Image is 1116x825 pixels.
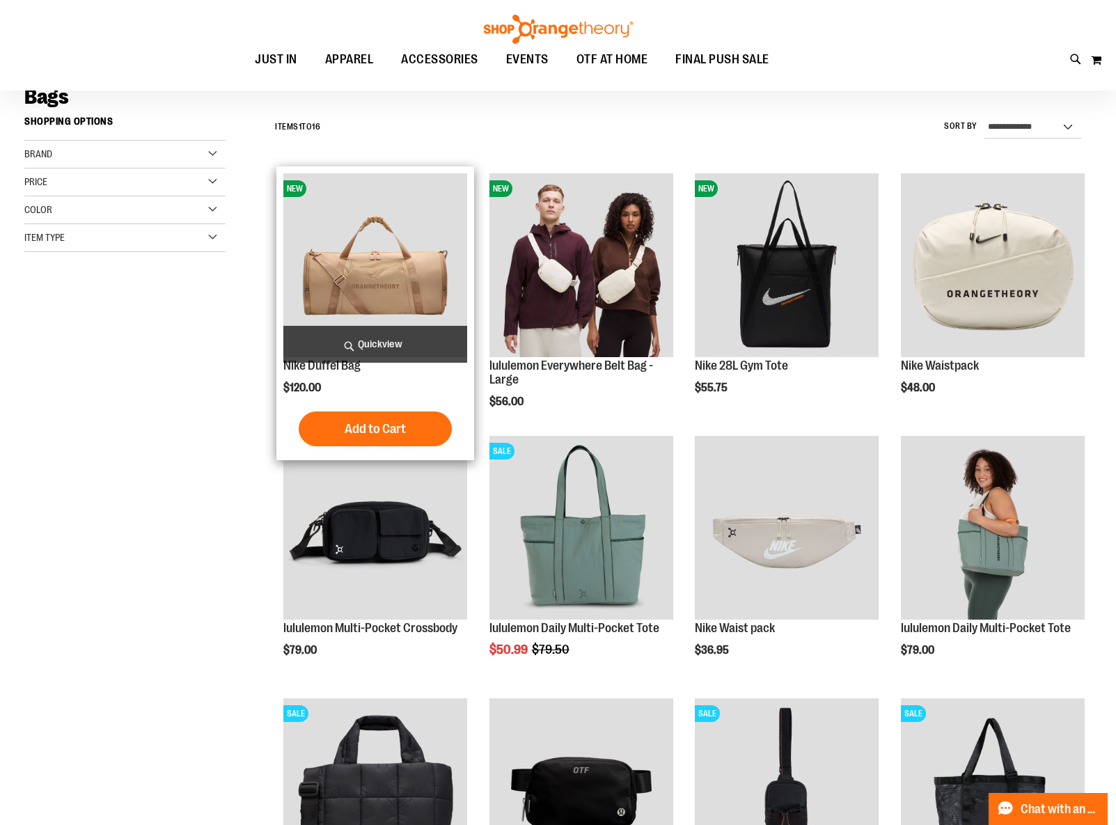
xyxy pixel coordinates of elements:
[489,436,673,620] img: lululemon Daily Multi-Pocket Tote
[901,359,979,372] a: Nike Waistpack
[661,44,783,76] a: FINAL PUSH SALE
[944,120,977,132] label: Sort By
[695,436,879,620] img: Main view of 2024 Convention Nike Waistpack
[688,166,886,430] div: product
[675,44,769,75] span: FINAL PUSH SALE
[901,436,1085,622] a: Main view of 2024 Convention lululemon Daily Multi-Pocket Tote
[299,411,452,446] button: Add to Cart
[401,44,478,75] span: ACCESSORIES
[345,421,406,437] span: Add to Cart
[482,15,635,44] img: Shop Orangetheory
[695,382,730,394] span: $55.75
[989,793,1108,825] button: Chat with an Expert
[24,204,52,215] span: Color
[894,429,1092,692] div: product
[688,429,886,692] div: product
[489,621,659,635] a: lululemon Daily Multi-Pocket Tote
[695,173,879,359] a: Nike 28L Gym ToteNEW
[489,180,512,197] span: NEW
[283,644,319,657] span: $79.00
[311,44,388,76] a: APPAREL
[241,44,311,76] a: JUST IN
[283,359,361,372] a: Nike Duffel Bag
[695,621,775,635] a: Nike Waist pack
[695,705,720,722] span: SALE
[283,173,467,359] a: Nike Duffel BagNEW
[482,166,680,443] div: product
[299,122,302,132] span: 1
[283,436,467,622] a: lululemon Multi-Pocket Crossbody
[901,436,1085,620] img: Main view of 2024 Convention lululemon Daily Multi-Pocket Tote
[695,644,731,657] span: $36.95
[901,173,1085,357] img: Nike Waistpack
[695,359,788,372] a: Nike 28L Gym Tote
[275,116,320,138] h2: Items to
[24,109,226,141] strong: Shopping Options
[489,436,673,622] a: lululemon Daily Multi-Pocket ToteSALE
[576,44,648,75] span: OTF AT HOME
[563,44,662,76] a: OTF AT HOME
[255,44,297,75] span: JUST IN
[901,621,1071,635] a: lululemon Daily Multi-Pocket Tote
[901,644,936,657] span: $79.00
[283,436,467,620] img: lululemon Multi-Pocket Crossbody
[695,436,879,622] a: Main view of 2024 Convention Nike Waistpack
[492,44,563,76] a: EVENTS
[387,44,492,75] a: ACCESSORIES
[901,705,926,722] span: SALE
[325,44,374,75] span: APPAREL
[695,180,718,197] span: NEW
[482,429,680,692] div: product
[276,429,474,692] div: product
[283,180,306,197] span: NEW
[24,232,65,243] span: Item Type
[283,382,323,394] span: $120.00
[1021,803,1099,816] span: Chat with an Expert
[283,621,457,635] a: lululemon Multi-Pocket Crossbody
[489,643,530,657] span: $50.99
[276,166,474,460] div: product
[901,173,1085,359] a: Nike Waistpack
[283,326,467,363] a: Quickview
[312,122,320,132] span: 16
[489,359,653,386] a: lululemon Everywhere Belt Bag - Large
[283,173,467,357] img: Nike Duffel Bag
[901,382,937,394] span: $48.00
[894,166,1092,430] div: product
[489,173,673,359] a: lululemon Everywhere Belt Bag - LargeNEW
[24,148,52,159] span: Brand
[24,176,47,187] span: Price
[489,443,514,459] span: SALE
[506,44,549,75] span: EVENTS
[532,643,572,657] span: $79.50
[695,173,879,357] img: Nike 28L Gym Tote
[489,173,673,357] img: lululemon Everywhere Belt Bag - Large
[489,395,526,408] span: $56.00
[24,85,68,109] span: Bags
[283,705,308,722] span: SALE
